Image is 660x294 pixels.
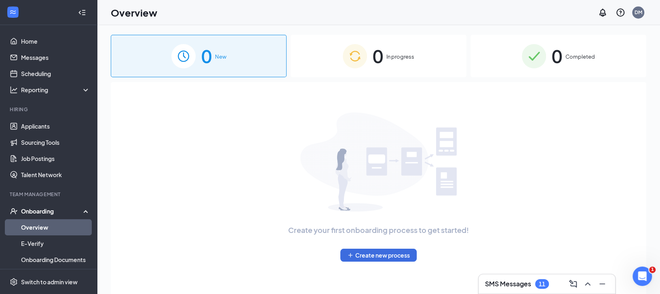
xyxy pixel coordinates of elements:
h1: Overview [111,6,157,19]
a: Sourcing Tools [21,134,90,150]
span: Completed [565,53,595,61]
span: In progress [386,53,414,61]
a: Overview [21,219,90,235]
svg: Plus [347,252,354,258]
span: 1 [649,267,656,273]
h3: SMS Messages [485,279,531,288]
button: PlusCreate new process [340,249,417,262]
button: Minimize [596,277,609,290]
svg: Minimize [597,279,607,289]
span: 0 [201,42,212,70]
div: Onboarding [21,207,83,215]
button: ChevronUp [581,277,594,290]
span: 0 [552,42,562,70]
svg: UserCheck [10,207,18,215]
span: New [215,53,226,61]
div: Hiring [10,106,89,113]
a: Activity log [21,268,90,284]
a: Job Postings [21,150,90,167]
div: Reporting [21,86,91,94]
span: Create your first onboarding process to get started! [288,224,469,236]
button: ComposeMessage [567,277,580,290]
div: Team Management [10,191,89,198]
svg: WorkstreamLogo [9,8,17,16]
svg: ComposeMessage [568,279,578,289]
div: DM [635,9,642,16]
a: Talent Network [21,167,90,183]
svg: QuestionInfo [616,8,625,17]
a: Applicants [21,118,90,134]
a: Scheduling [21,66,90,82]
svg: Settings [10,278,18,286]
div: Switch to admin view [21,278,78,286]
a: Messages [21,49,90,66]
svg: Analysis [10,86,18,94]
a: E-Verify [21,235,90,252]
svg: Notifications [598,8,607,17]
iframe: Intercom live chat [633,267,652,286]
a: Onboarding Documents [21,252,90,268]
svg: ChevronUp [583,279,593,289]
span: 0 [373,42,383,70]
svg: Collapse [78,8,86,17]
div: 11 [539,281,545,288]
a: Home [21,33,90,49]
